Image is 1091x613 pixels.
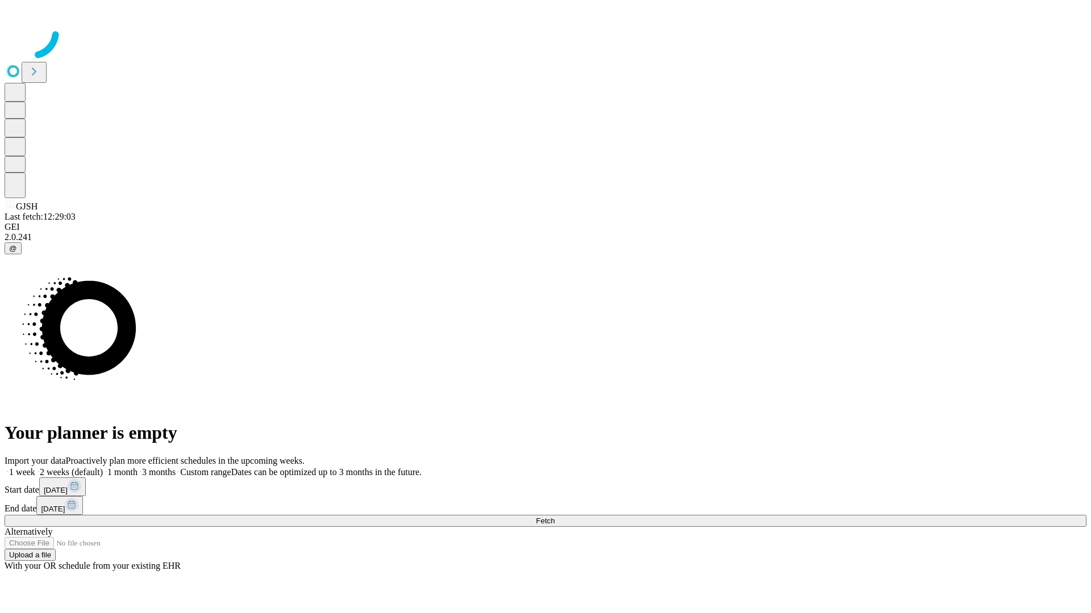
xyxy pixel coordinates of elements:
[41,505,65,513] span: [DATE]
[36,496,83,515] button: [DATE]
[5,549,56,561] button: Upload a file
[40,467,103,477] span: 2 weeks (default)
[5,456,66,465] span: Import your data
[9,244,17,253] span: @
[142,467,176,477] span: 3 months
[5,222,1086,232] div: GEI
[180,467,231,477] span: Custom range
[5,496,1086,515] div: End date
[5,232,1086,242] div: 2.0.241
[5,477,1086,496] div: Start date
[16,201,38,211] span: GJSH
[5,242,22,254] button: @
[5,422,1086,443] h1: Your planner is empty
[66,456,305,465] span: Proactively plan more efficient schedules in the upcoming weeks.
[5,561,181,570] span: With your OR schedule from your existing EHR
[231,467,422,477] span: Dates can be optimized up to 3 months in the future.
[9,467,35,477] span: 1 week
[5,515,1086,527] button: Fetch
[107,467,138,477] span: 1 month
[44,486,68,494] span: [DATE]
[39,477,86,496] button: [DATE]
[536,517,555,525] span: Fetch
[5,527,52,536] span: Alternatively
[5,212,76,221] span: Last fetch: 12:29:03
